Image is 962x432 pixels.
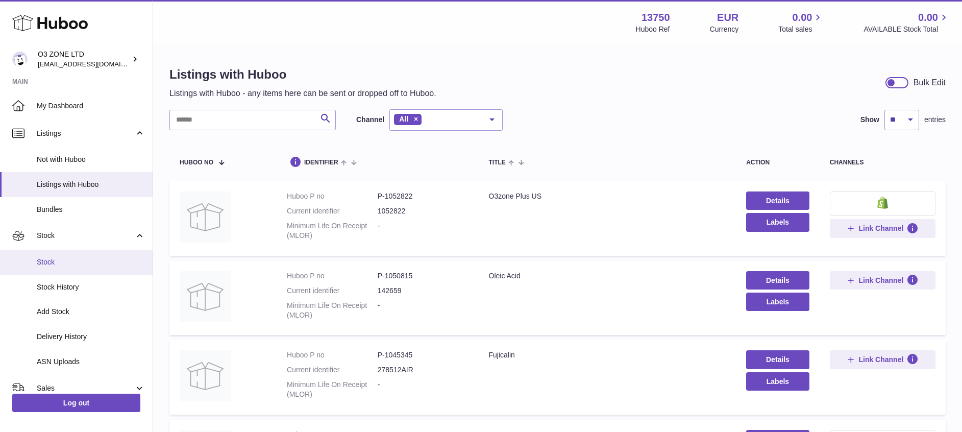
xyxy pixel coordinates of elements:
div: Bulk Edit [914,77,946,88]
img: internalAdmin-13750@internal.huboo.com [12,52,28,67]
a: Details [746,350,809,369]
dd: 1052822 [378,206,468,216]
span: Listings with Huboo [37,180,145,189]
div: Currency [710,25,739,34]
button: Link Channel [830,350,935,369]
dt: Current identifier [287,365,378,375]
span: [EMAIL_ADDRESS][DOMAIN_NAME] [38,60,150,68]
span: Huboo no [180,159,213,166]
dd: 142659 [378,286,468,296]
a: 0.00 Total sales [778,11,824,34]
a: Details [746,191,809,210]
dd: 278512AIR [378,365,468,375]
div: channels [830,159,935,166]
dt: Current identifier [287,286,378,296]
span: Delivery History [37,332,145,342]
dd: P-1052822 [378,191,468,201]
button: Link Channel [830,271,935,290]
dt: Minimum Life On Receipt (MLOR) [287,221,378,241]
span: All [399,115,408,123]
span: title [489,159,506,166]
strong: EUR [717,11,738,25]
img: Oleic Acid [180,271,231,322]
dt: Minimum Life On Receipt (MLOR) [287,301,378,320]
span: Link Channel [858,276,903,285]
dd: - [378,221,468,241]
div: O3 ZONE LTD [38,50,130,69]
dd: - [378,380,468,399]
span: Total sales [778,25,824,34]
span: Not with Huboo [37,155,145,164]
span: My Dashboard [37,101,145,111]
strong: 13750 [642,11,670,25]
button: Labels [746,293,809,311]
a: Log out [12,394,140,412]
p: Listings with Huboo - any items here can be sent or dropped off to Huboo. [169,88,436,99]
span: Stock [37,231,134,241]
span: identifier [304,159,338,166]
dt: Huboo P no [287,350,378,360]
span: Sales [37,383,134,393]
a: Details [746,271,809,290]
span: entries [924,115,946,125]
dt: Minimum Life On Receipt (MLOR) [287,380,378,399]
span: 0.00 [918,11,938,25]
span: Listings [37,129,134,138]
label: Show [860,115,879,125]
dt: Huboo P no [287,271,378,281]
span: Add Stock [37,307,145,317]
span: Link Channel [858,355,903,364]
h1: Listings with Huboo [169,66,436,83]
span: Stock [37,257,145,267]
button: Link Channel [830,219,935,237]
dt: Huboo P no [287,191,378,201]
div: Fujicalin [489,350,726,360]
dd: - [378,301,468,320]
span: Stock History [37,282,145,292]
img: Fujicalin [180,350,231,401]
dd: P-1050815 [378,271,468,281]
div: O3zone Plus US [489,191,726,201]
span: AVAILABLE Stock Total [864,25,950,34]
dt: Current identifier [287,206,378,216]
button: Labels [746,372,809,391]
span: ASN Uploads [37,357,145,367]
dd: P-1045345 [378,350,468,360]
span: 0.00 [793,11,812,25]
label: Channel [356,115,384,125]
button: Labels [746,213,809,231]
img: O3zone Plus US [180,191,231,243]
div: Oleic Acid [489,271,726,281]
span: Bundles [37,205,145,214]
a: 0.00 AVAILABLE Stock Total [864,11,950,34]
img: shopify-small.png [877,197,888,209]
div: Huboo Ref [636,25,670,34]
span: Link Channel [858,224,903,233]
div: action [746,159,809,166]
